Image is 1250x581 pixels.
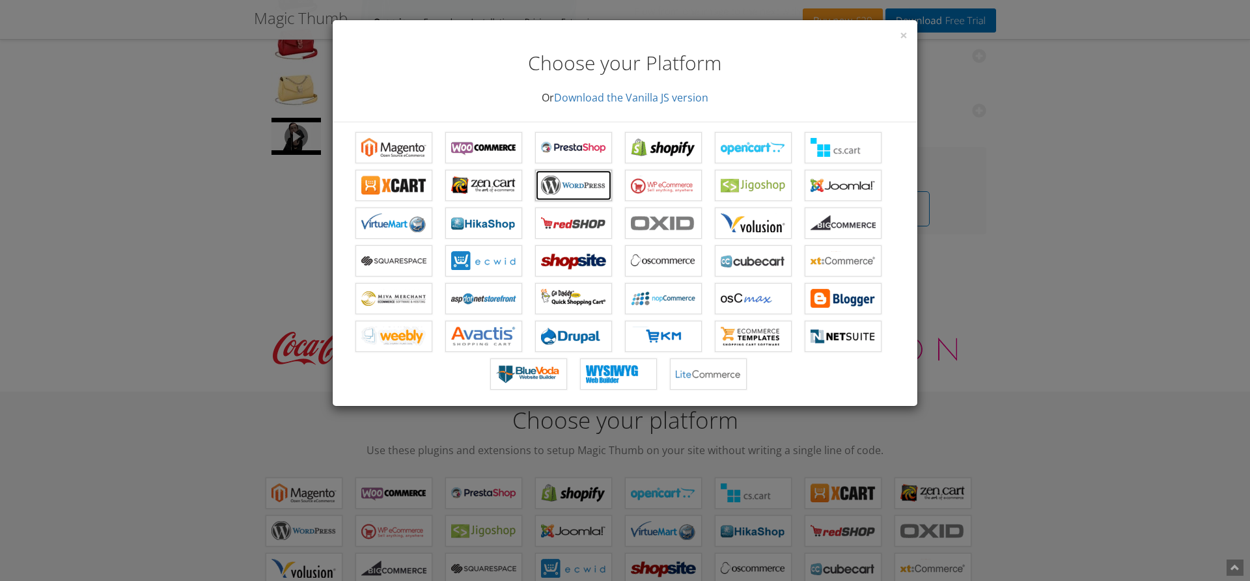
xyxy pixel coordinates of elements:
[715,283,792,314] a: Magic Thumb for osCMax
[445,245,522,277] a: Magic Thumb for ECWID
[631,327,696,346] b: Magic Thumb for EKM
[361,289,426,308] b: Magic Thumb for Miva Merchant
[805,245,882,277] a: Magic Thumb for xt:Commerce
[535,208,612,239] a: Magic Thumb for redSHOP
[535,245,612,277] a: Magic Thumb for ShopSite
[715,208,792,239] a: Magic Thumb for Volusion
[715,170,792,201] a: Magic Thumb for Jigoshop
[805,283,882,314] a: Magic Thumb for Blogger
[541,138,606,157] b: Magic Thumb for PrestaShop
[631,176,696,195] b: Magic Thumb for WP e-Commerce
[631,289,696,308] b: Magic Thumb for nopCommerce
[625,208,702,239] a: Magic Thumb for OXID
[554,90,708,105] a: Download the Vanilla JS version
[445,208,522,239] a: Magic Thumb for HikaShop
[715,245,792,277] a: Magic Thumb for CubeCart
[625,283,702,314] a: Magic Thumb for nopCommerce
[535,132,612,163] a: Magic Thumb for PrestaShop
[535,283,612,314] a: Magic Thumb for GoDaddy Shopping Cart
[541,251,606,271] b: Magic Thumb for ShopSite
[445,283,522,314] a: Magic Thumb for AspDotNetStorefront
[361,138,426,157] b: Magic Thumb for Magento
[805,170,882,201] a: Magic Thumb for Joomla
[541,327,606,346] b: Magic Thumb for Drupal
[900,29,908,42] button: Close
[541,213,606,233] b: Magic Thumb for redSHOP
[445,321,522,352] a: Magic Thumb for Avactis
[445,132,522,163] a: Magic Thumb for WooCommerce
[625,170,702,201] a: Magic Thumb for WP e-Commerce
[451,213,516,233] b: Magic Thumb for HikaShop
[811,327,876,346] b: Magic Thumb for NetSuite
[631,138,696,157] b: Magic Thumb for Shopify
[355,170,432,201] a: Magic Thumb for X-Cart
[355,283,432,314] a: Magic Thumb for Miva Merchant
[451,138,516,157] b: Magic Thumb for WooCommerce
[535,170,612,201] a: Magic Thumb for WordPress
[721,327,786,346] b: Magic Thumb for ecommerce Templates
[355,208,432,239] a: Magic Thumb for VirtueMart
[445,170,522,201] a: Magic Thumb for Zen Cart
[586,364,651,384] b: Magic Thumb for WYSIWYG
[490,358,567,390] a: Magic Thumb for BlueVoda
[676,364,741,384] b: Magic Thumb for LiteCommerce
[355,132,432,163] a: Magic Thumb for Magento
[580,358,657,390] a: Magic Thumb for WYSIWYG
[721,289,786,308] b: Magic Thumb for osCMax
[342,49,908,77] h2: Choose your Platform
[361,327,426,346] b: Magic Thumb for Weebly
[451,327,516,346] b: Magic Thumb for Avactis
[625,132,702,163] a: Magic Thumb for Shopify
[361,176,426,195] b: Magic Thumb for X-Cart
[625,321,702,352] a: Magic Thumb for EKM
[721,213,786,233] b: Magic Thumb for Volusion
[451,289,516,308] b: Magic Thumb for AspDotNetStorefront
[811,251,876,271] b: Magic Thumb for xt:Commerce
[361,251,426,271] b: Magic Thumb for Squarespace
[342,90,908,105] p: Or
[355,245,432,277] a: Magic Thumb for Squarespace
[535,321,612,352] a: Magic Thumb for Drupal
[631,213,696,233] b: Magic Thumb for OXID
[715,132,792,163] a: Magic Thumb for OpenCart
[451,176,516,195] b: Magic Thumb for Zen Cart
[625,245,702,277] a: Magic Thumb for osCommerce
[451,251,516,271] b: Magic Thumb for ECWID
[811,176,876,195] b: Magic Thumb for Joomla
[900,26,908,44] span: ×
[811,289,876,308] b: Magic Thumb for Blogger
[631,251,696,271] b: Magic Thumb for osCommerce
[805,208,882,239] a: Magic Thumb for Bigcommerce
[805,132,882,163] a: Magic Thumb for CS-Cart
[721,138,786,157] b: Magic Thumb for OpenCart
[496,364,561,384] b: Magic Thumb for BlueVoda
[361,213,426,233] b: Magic Thumb for VirtueMart
[715,321,792,352] a: Magic Thumb for ecommerce Templates
[721,251,786,271] b: Magic Thumb for CubeCart
[541,176,606,195] b: Magic Thumb for WordPress
[670,358,747,390] a: Magic Thumb for LiteCommerce
[541,289,606,308] b: Magic Thumb for GoDaddy Shopping Cart
[355,321,432,352] a: Magic Thumb for Weebly
[811,138,876,157] b: Magic Thumb for CS-Cart
[811,213,876,233] b: Magic Thumb for Bigcommerce
[721,176,786,195] b: Magic Thumb for Jigoshop
[805,321,882,352] a: Magic Thumb for NetSuite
